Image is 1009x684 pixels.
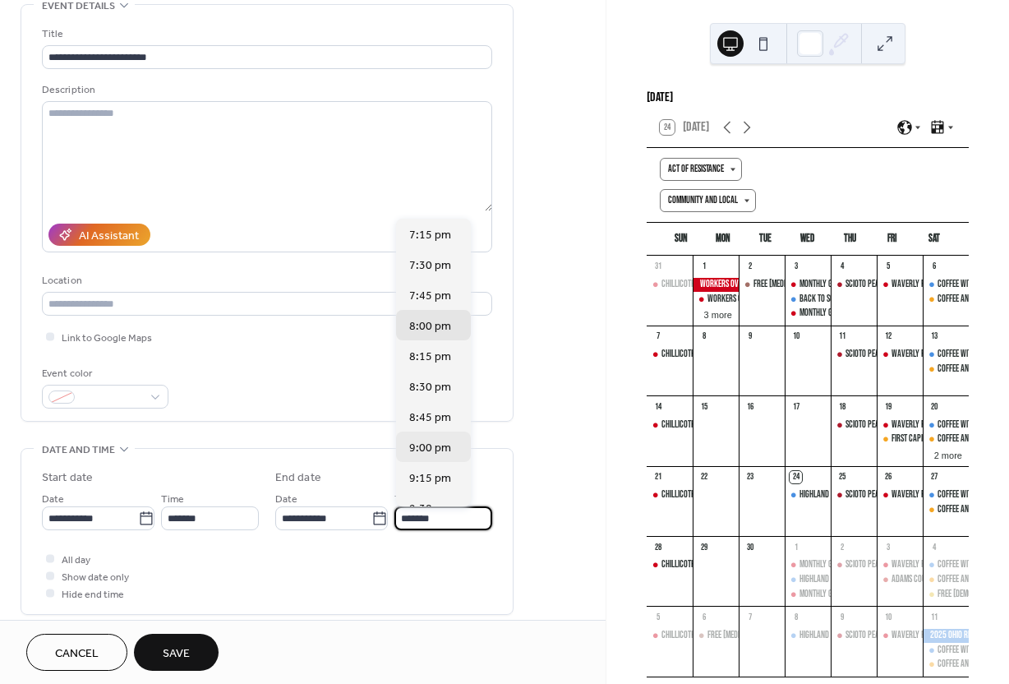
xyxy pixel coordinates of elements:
div: 15 [698,400,710,413]
span: Time [394,491,417,508]
div: 20 [928,400,940,413]
div: Adams County Democratic Party Fall Dinner [877,573,923,587]
span: Date and time [42,441,115,459]
div: Chillicothe Protests Every [DATE] Morning [661,488,799,502]
div: Fri [871,223,913,256]
div: 4 [836,261,848,273]
div: 10 [882,611,894,623]
div: Scioto Peace and Justice Protest for Palestine [831,348,877,362]
div: 9 [836,611,848,623]
span: Time [161,491,184,508]
div: Waverly Protest Every Friday [877,418,923,432]
div: Monthly Group Meeting (8pm) [799,588,895,602]
div: Chillicothe Protests Every [DATE] Morning [661,629,799,643]
div: 8 [790,611,802,623]
div: 12 [882,330,894,343]
div: Waverly Protest Every [DATE] [892,488,988,502]
div: Scioto Peace and Justice Protest for Palestine [831,488,877,502]
div: Title [42,25,489,43]
div: Workers Over Billionaires [GEOGRAPHIC_DATA] [707,293,855,307]
div: Sat [914,223,956,256]
div: Chillicothe Protests Every [DATE] Morning [661,418,799,432]
div: 9 [744,330,756,343]
div: Wed [786,223,828,256]
div: Waverly Protest Every [DATE] [892,558,988,572]
div: Monthly Group Meeting (8pm) [785,588,831,602]
div: 25 [836,471,848,483]
div: 5 [652,611,664,623]
span: Show date only [62,569,129,586]
div: Coffee with the Dems (Scioto County) [923,278,969,292]
div: Coffee and Talk with First Capital Pride [923,432,969,446]
div: 31 [652,261,664,273]
div: 30 [744,541,756,553]
div: Chillicothe Protests Every Sunday Morning [647,558,693,572]
div: 17 [790,400,802,413]
div: Monthly Group Meeting (8pm) [785,307,831,321]
span: 8:45 pm [409,409,451,427]
div: Waverly Protest Every Friday [877,348,923,362]
div: Waverly Protest Every Friday [877,558,923,572]
div: 16 [744,400,756,413]
div: Scioto Peace and Justice Protest for Palestine [831,418,877,432]
div: 29 [698,541,710,553]
div: Waverly Protest Every Friday [877,278,923,292]
span: 9:15 pm [409,470,451,488]
div: Free [MEDICAL_DATA] Testing [707,629,795,643]
span: 9:30 pm [409,501,451,518]
div: 6 [928,261,940,273]
div: Scioto Peace and Justice Protest for Palestine [831,278,877,292]
div: [DATE] [647,88,969,108]
div: Mon [702,223,744,256]
div: Event color [42,365,165,382]
button: 3 more [698,307,739,321]
div: Coffee with the Dems (Scioto County) [923,418,969,432]
div: 4 [928,541,940,553]
div: 21 [652,471,664,483]
span: 8:00 pm [409,318,451,335]
div: 28 [652,541,664,553]
div: Highland County Democratic Conversations at HQ [785,573,831,587]
div: 3 [882,541,894,553]
button: Save [134,634,219,671]
div: Coffee and Talk with First Capital Pride [923,503,969,517]
div: AI Assistant [79,228,139,245]
div: Waverly Protest Every Friday [877,629,923,643]
div: 2 [744,261,756,273]
div: Back to School With HB 8 Virtual Workshop [799,293,943,307]
div: 18 [836,400,848,413]
div: Coffee with the Dems (Scioto County) [923,348,969,362]
span: All day [62,552,90,569]
div: First Capital Pride Youth Activity Group [877,432,923,446]
div: 27 [928,471,940,483]
div: Back to School With HB 8 Virtual Workshop [785,293,831,307]
div: Location [42,272,489,289]
span: 7:30 pm [409,257,451,275]
div: Free HIV Testing [739,278,785,292]
span: Cancel [55,645,99,663]
span: Date [275,491,297,508]
div: Start date [42,469,93,487]
div: 1 [698,261,710,273]
div: Chillicothe Protests Every [DATE] Morning [661,558,799,572]
div: Monthly Group Meeting (5pm) [785,558,831,572]
div: 6 [698,611,710,623]
div: Chillicothe Protests Every Sunday Morning [647,488,693,502]
span: Date [42,491,64,508]
div: Description [42,81,489,99]
div: Chillicothe Protests Every [DATE] Morning [661,348,799,362]
div: Highland County Democratic Conversations at HQ [785,629,831,643]
div: Coffee and Talk with First Capital Pride [923,363,969,377]
div: Coffee and Talk with First Capital Pride [923,573,969,587]
div: 24 [790,471,802,483]
div: 7 [652,330,664,343]
div: 2 [836,541,848,553]
span: 9:00 pm [409,440,451,457]
div: Coffee and Talk with First Capital Pride [923,658,969,672]
div: Monthly Group Meeting (5pm) [785,278,831,292]
div: 11 [928,611,940,623]
div: 22 [698,471,710,483]
div: End date [275,469,321,487]
div: Highland County Democratic Conversations at HQ [799,488,960,502]
div: Chillicothe Protests Every Sunday Morning [647,348,693,362]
